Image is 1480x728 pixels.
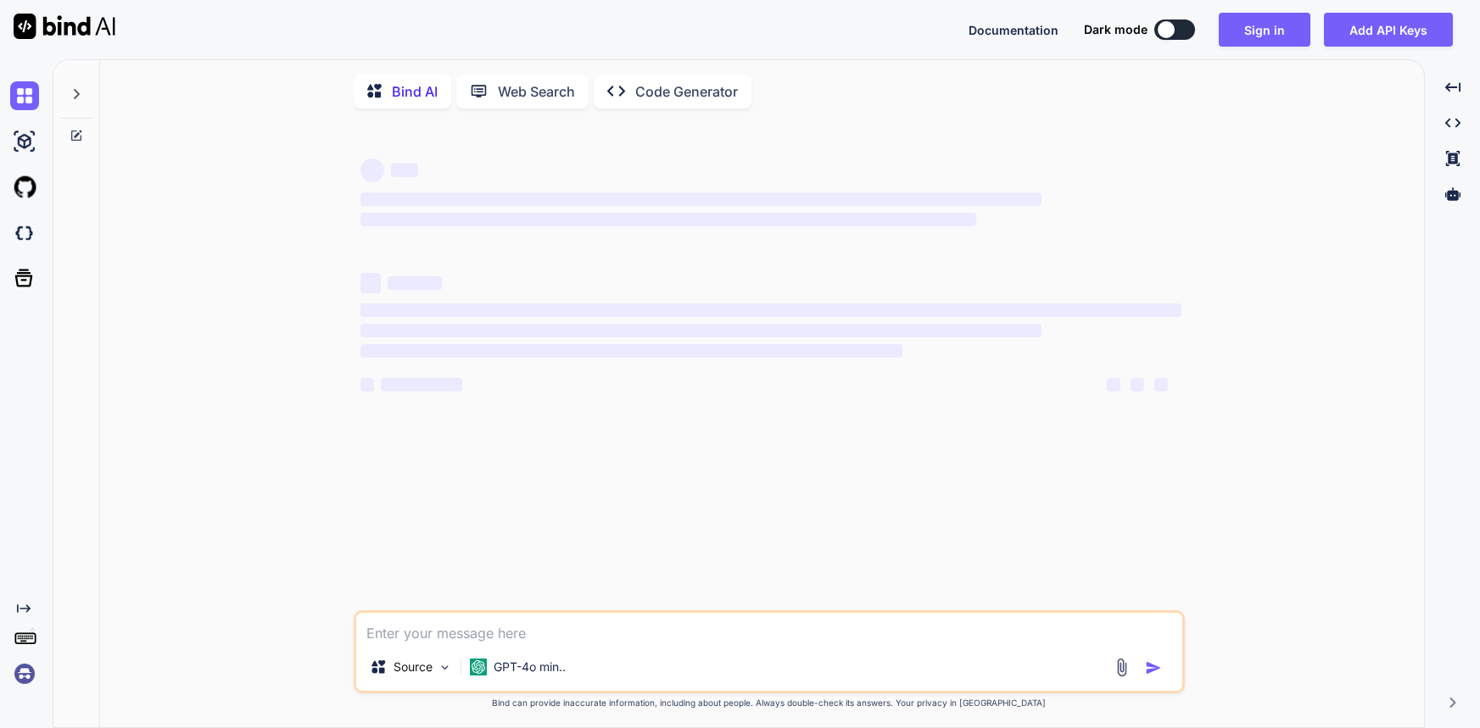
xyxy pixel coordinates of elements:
[360,303,1181,317] span: ‌
[360,344,902,358] span: ‌
[1084,21,1148,38] span: Dark mode
[360,158,384,182] span: ‌
[1107,378,1120,392] span: ‌
[635,81,738,102] p: Code Generator
[360,213,976,226] span: ‌
[498,81,575,102] p: Web Search
[1154,378,1168,392] span: ‌
[360,273,381,293] span: ‌
[1145,659,1162,676] img: icon
[360,324,1042,337] span: ‌
[392,81,438,102] p: Bind AI
[438,660,452,675] img: Pick Models
[354,697,1185,709] p: Bind can provide inaccurate information, including about people. Always double-check its answers....
[1219,13,1310,47] button: Sign in
[1324,13,1453,47] button: Add API Keys
[388,276,442,290] span: ‌
[494,659,566,675] p: GPT-4o min..
[470,659,487,675] img: GPT-4o mini
[14,14,115,39] img: Bind AI
[1112,658,1131,677] img: attachment
[10,81,39,110] img: chat
[381,378,462,392] span: ‌
[10,659,39,688] img: signin
[10,173,39,202] img: githubLight
[360,378,374,392] span: ‌
[1131,378,1144,392] span: ‌
[391,164,418,177] span: ‌
[360,192,1042,206] span: ‌
[10,219,39,247] img: darkCloudIdeIcon
[969,21,1058,39] button: Documentation
[10,127,39,156] img: ai-studio
[969,23,1058,37] span: Documentation
[394,659,433,675] p: Source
